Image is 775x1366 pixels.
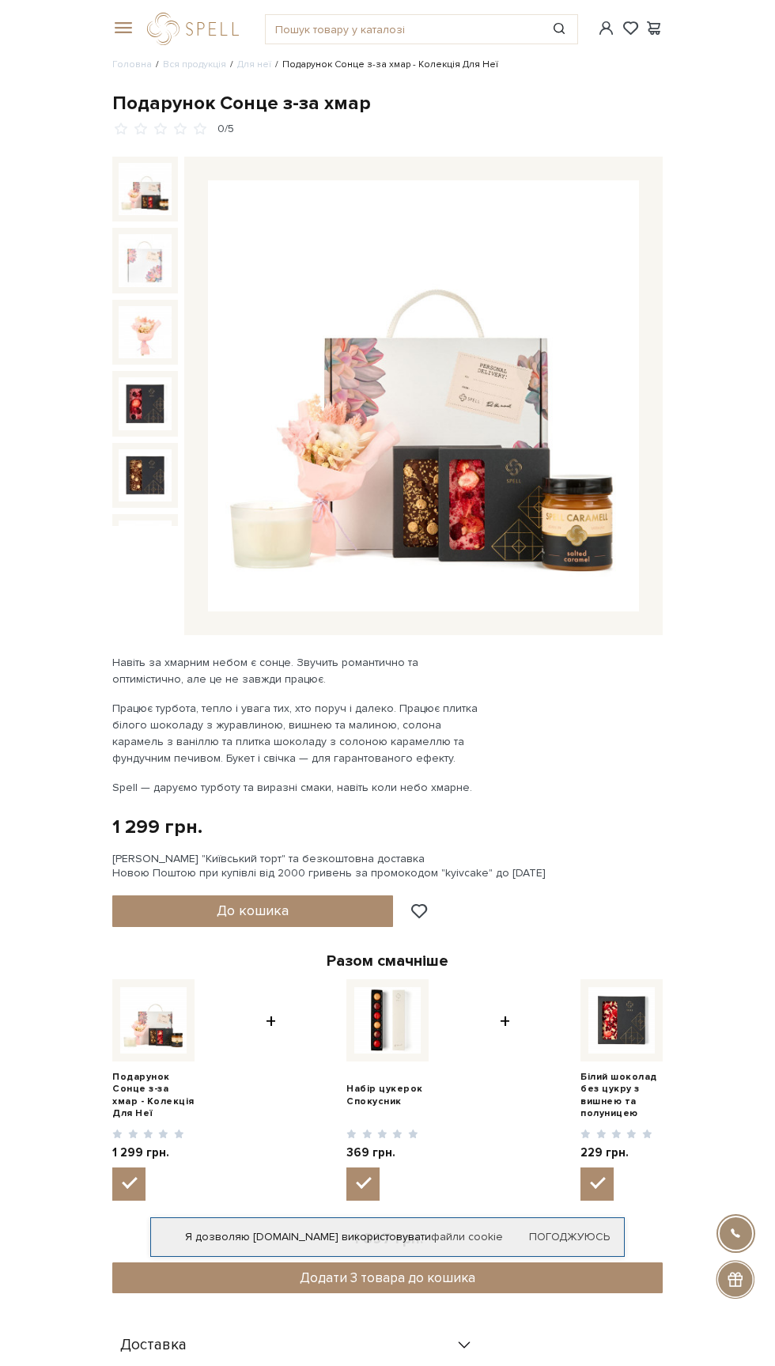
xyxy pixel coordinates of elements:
[112,700,483,766] p: Працює турбота, тепло і увага тих, хто поруч і далеко. Працює плитка білого шоколаду з журавлиною...
[354,987,421,1054] img: Набір цукерок Спокусник
[112,852,663,880] div: [PERSON_NAME] "Київський торт" та безкоштовна доставка Новою Поштою при купівлі від 2000 гривень ...
[346,1083,429,1107] a: Набір цукерок Спокусник
[112,951,663,971] div: Разом смачніше
[163,59,226,70] a: Вся продукція
[266,979,276,1201] span: +
[208,180,639,611] img: Подарунок Сонце з-за хмар
[119,306,172,359] img: Подарунок Сонце з-за хмар
[500,979,510,1201] span: +
[119,377,172,430] img: Подарунок Сонце з-за хмар
[112,815,202,839] div: 1 299 грн.
[151,1230,624,1244] div: Я дозволяю [DOMAIN_NAME] використовувати
[580,1145,652,1161] span: 229 грн.
[120,1338,187,1353] span: Доставка
[580,1071,663,1120] a: Білий шоколад без цукру з вишнею та полуницею
[346,1145,418,1161] span: 369 грн.
[112,59,152,70] a: Головна
[588,987,655,1054] img: Білий шоколад без цукру з вишнею та полуницею
[119,520,172,573] img: Подарунок Сонце з-за хмар
[112,654,483,687] p: Навіть за хмарним небом є сонце. Звучить романтично та оптимістично, але це не завжди працює.
[112,91,663,115] div: Подарунок Сонце з-за хмар
[112,1071,195,1120] a: Подарунок Сонце з-за хмар - Колекція Для Неї
[119,163,172,216] img: Подарунок Сонце з-за хмар
[541,15,577,44] button: Пошук товару у каталозі
[431,1230,503,1243] a: файли cookie
[529,1230,610,1244] a: Погоджуюсь
[147,13,246,45] a: logo
[120,987,187,1054] img: Подарунок Сонце з-за хмар - Колекція Для Неї
[112,779,483,796] p: Spell — даруємо турботу та виразні смаки, навіть коли небо хмарне.
[119,234,172,287] img: Подарунок Сонце з-за хмар
[237,59,271,70] a: Для неї
[112,1262,663,1294] button: Додати 3 товара до кошика
[112,1145,184,1161] span: 1 299 грн.
[217,122,234,137] div: 0/5
[217,902,289,919] span: До кошика
[271,58,498,72] li: Подарунок Сонце з-за хмар - Колекція Для Неї
[112,895,393,927] button: До кошика
[119,449,172,502] img: Подарунок Сонце з-за хмар
[266,15,541,44] input: Пошук товару у каталозі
